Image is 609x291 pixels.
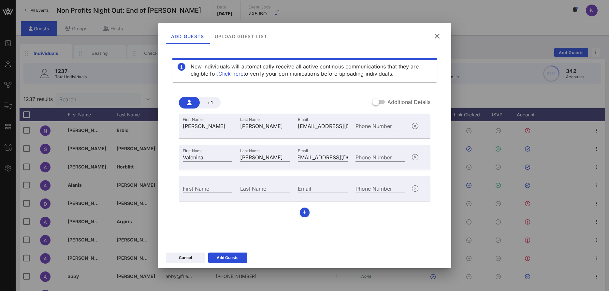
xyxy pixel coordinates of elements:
div: Add Guests [217,255,239,261]
a: Click here [218,70,243,77]
label: Email [298,117,308,122]
label: First Name [183,117,203,122]
div: Add Guests [166,28,210,44]
div: New individuals will automatically receive all active continous communications that they are elig... [191,63,432,77]
button: +1 [200,97,221,109]
div: Cancel [179,255,192,261]
label: Email [298,148,308,153]
button: Add Guests [208,253,247,263]
label: First Name [183,148,203,153]
span: +1 [205,100,215,105]
button: Cancel [166,253,205,263]
div: Upload Guest List [209,28,272,44]
label: Additional Details [387,99,430,105]
label: Last Name [240,148,260,153]
label: Last Name [240,117,260,122]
